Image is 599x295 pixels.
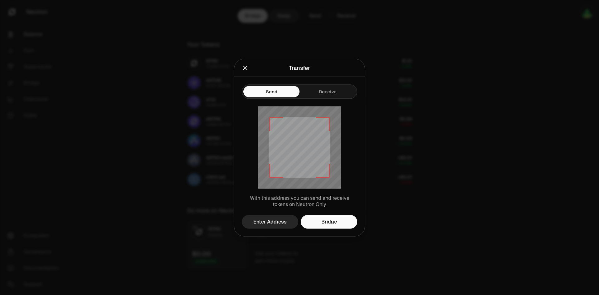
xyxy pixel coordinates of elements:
button: Receive [299,86,356,97]
a: Bridge [301,215,357,229]
div: Transfer [289,63,310,72]
button: Enter Address [242,215,298,229]
p: With this address you can send and receive tokens on Neutron Only [242,195,357,207]
button: Send [243,86,299,97]
div: Enter Address [253,218,287,225]
button: Close [242,63,249,72]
